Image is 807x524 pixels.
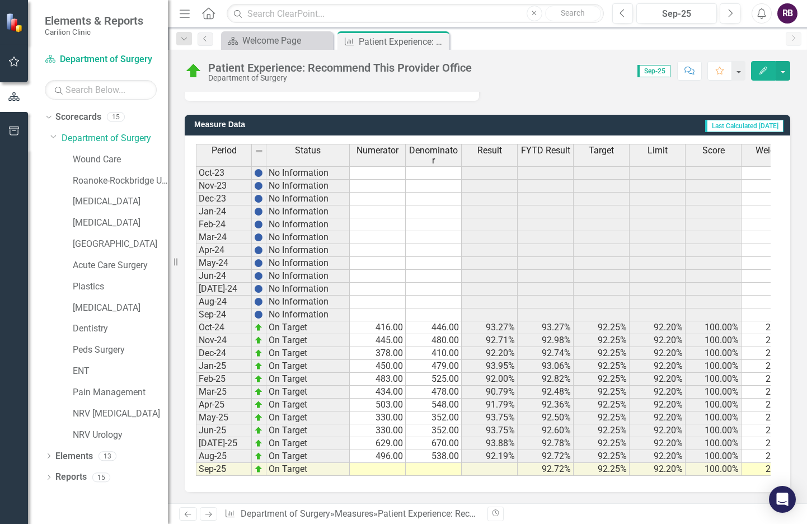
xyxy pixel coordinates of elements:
[45,80,157,100] input: Search Below...
[254,375,263,383] img: zOikAAAAAElFTkSuQmCC
[196,218,252,231] td: Feb-24
[98,451,116,461] div: 13
[686,399,742,411] td: 100.00%
[636,3,717,24] button: Sep-25
[589,146,614,156] span: Target
[196,193,252,205] td: Dec-23
[45,53,157,66] a: Department of Surgery
[266,321,350,334] td: On Target
[254,310,263,319] img: BgCOk07PiH71IgAAAABJRU5ErkJggg==
[406,347,462,360] td: 410.00
[73,302,168,315] a: [MEDICAL_DATA]
[406,450,462,463] td: 538.00
[574,450,630,463] td: 92.25%
[196,399,252,411] td: Apr-25
[574,321,630,334] td: 92.25%
[266,386,350,399] td: On Target
[742,360,797,373] td: 20.00%
[630,347,686,360] td: 92.20%
[266,450,350,463] td: On Target
[350,437,406,450] td: 629.00
[266,411,350,424] td: On Target
[73,175,168,188] a: Roanoke-Rockbridge Urology
[212,146,237,156] span: Period
[742,334,797,347] td: 20.00%
[254,194,263,203] img: BgCOk07PiH71IgAAAABJRU5ErkJggg==
[477,146,502,156] span: Result
[630,424,686,437] td: 92.20%
[742,437,797,450] td: 20.00%
[648,146,668,156] span: Limit
[196,321,252,334] td: Oct-24
[266,257,350,270] td: No Information
[45,14,143,27] span: Elements & Reports
[359,35,447,49] div: Patient Experience: Recommend This Provider Office
[406,334,462,347] td: 480.00
[254,387,263,396] img: zOikAAAAAElFTkSuQmCC
[574,437,630,450] td: 92.25%
[742,386,797,399] td: 20.00%
[266,334,350,347] td: On Target
[254,181,263,190] img: BgCOk07PiH71IgAAAABJRU5ErkJggg==
[73,386,168,399] a: Pain Management
[630,450,686,463] td: 92.20%
[196,270,252,283] td: Jun-24
[254,246,263,255] img: BgCOk07PiH71IgAAAABJRU5ErkJggg==
[185,62,203,80] img: On Target
[518,321,574,334] td: 93.27%
[335,508,373,519] a: Measures
[686,321,742,334] td: 100.00%
[266,270,350,283] td: No Information
[742,347,797,360] td: 20.00%
[254,439,263,448] img: zOikAAAAAElFTkSuQmCC
[55,111,101,124] a: Scorecards
[107,113,125,122] div: 15
[545,6,601,21] button: Search
[574,373,630,386] td: 92.25%
[196,373,252,386] td: Feb-25
[196,205,252,218] td: Jan-24
[574,347,630,360] td: 92.25%
[196,437,252,450] td: [DATE]-25
[518,399,574,411] td: 92.36%
[350,360,406,373] td: 450.00
[630,373,686,386] td: 92.20%
[227,4,604,24] input: Search ClearPoint...
[350,450,406,463] td: 496.00
[254,259,263,268] img: BgCOk07PiH71IgAAAABJRU5ErkJggg==
[73,259,168,272] a: Acute Care Surgery
[518,373,574,386] td: 92.82%
[73,238,168,251] a: [GEOGRAPHIC_DATA]
[254,207,263,216] img: BgCOk07PiH71IgAAAABJRU5ErkJggg==
[406,424,462,437] td: 352.00
[73,429,168,442] a: NRV Urology
[574,386,630,399] td: 92.25%
[196,296,252,308] td: Aug-24
[266,180,350,193] td: No Information
[196,463,252,476] td: Sep-25
[266,463,350,476] td: On Target
[462,360,518,373] td: 93.95%
[55,471,87,484] a: Reports
[350,373,406,386] td: 483.00
[518,360,574,373] td: 93.06%
[408,146,459,165] span: Denominator
[6,13,25,32] img: ClearPoint Strategy
[406,386,462,399] td: 478.00
[295,146,321,156] span: Status
[742,463,797,476] td: 20.00%
[73,217,168,230] a: [MEDICAL_DATA]
[769,486,796,513] div: Open Intercom Messenger
[73,322,168,335] a: Dentistry
[574,411,630,424] td: 92.25%
[254,272,263,280] img: BgCOk07PiH71IgAAAABJRU5ErkJggg==
[574,399,630,411] td: 92.25%
[208,62,472,74] div: Patient Experience: Recommend This Provider Office
[630,386,686,399] td: 92.20%
[521,146,570,156] span: FYTD Result
[266,424,350,437] td: On Target
[406,373,462,386] td: 525.00
[254,400,263,409] img: zOikAAAAAElFTkSuQmCC
[254,413,263,422] img: zOikAAAAAElFTkSuQmCC
[518,424,574,437] td: 92.60%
